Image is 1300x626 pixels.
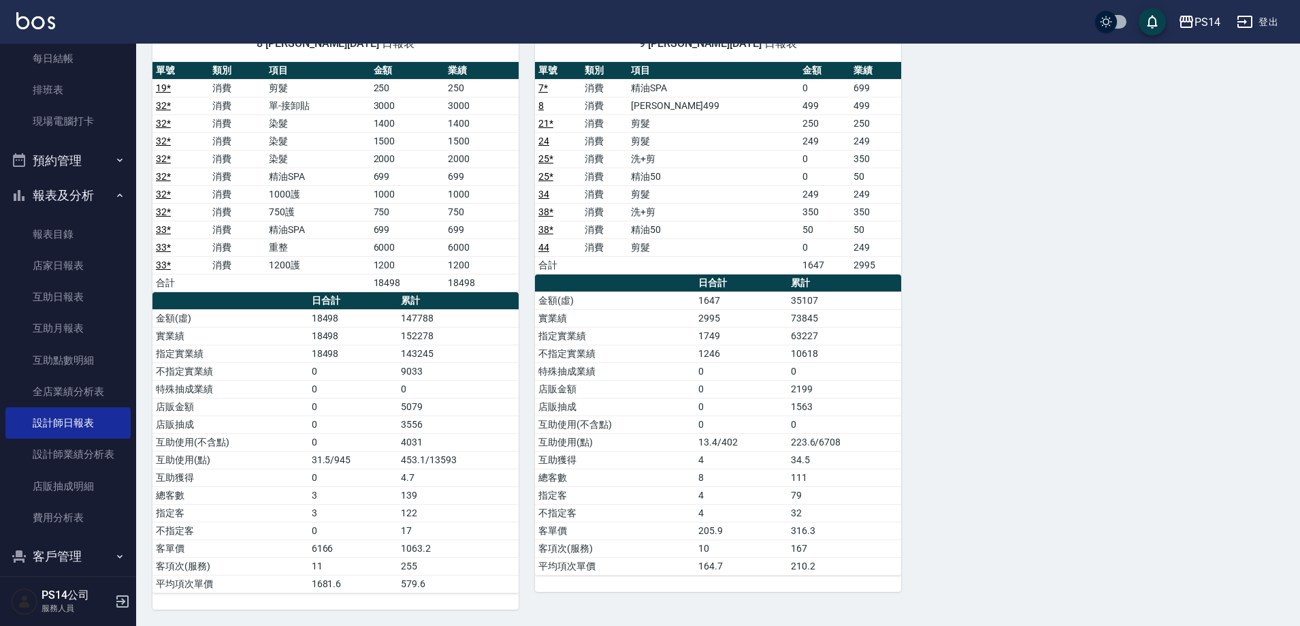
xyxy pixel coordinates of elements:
th: 項目 [628,62,799,80]
td: 消費 [209,114,265,132]
td: 1563 [787,398,901,416]
a: 現場電腦打卡 [5,106,131,137]
td: 消費 [581,185,628,203]
td: 34.5 [787,451,901,469]
td: 消費 [209,132,265,150]
th: 金額 [799,62,850,80]
td: 0 [799,168,850,185]
td: 店販抽成 [535,398,695,416]
td: 699 [444,168,519,185]
td: 消費 [209,150,265,168]
td: 消費 [581,238,628,256]
td: 143245 [397,345,519,362]
td: 客項次(服務) [535,539,695,557]
td: 洗+剪 [628,203,799,221]
td: 消費 [581,132,628,150]
td: 實業績 [152,327,308,345]
table: a dense table [152,62,519,292]
td: 73845 [787,309,901,327]
td: 1200護 [265,256,370,274]
td: 消費 [581,114,628,132]
td: 18498 [370,274,444,292]
td: 精油SPA [628,79,799,97]
td: 指定客 [152,504,308,522]
td: 精油SPA [265,221,370,238]
td: 111 [787,469,901,486]
th: 類別 [581,62,628,80]
td: 互助獲得 [152,469,308,486]
td: 10 [695,539,787,557]
td: 店販抽成 [152,416,308,433]
td: 5079 [397,398,519,416]
td: 1000 [370,185,444,203]
td: 1500 [370,132,444,150]
td: 互助使用(不含點) [535,416,695,433]
td: 0 [787,416,901,433]
th: 日合計 [695,275,787,292]
td: 1200 [444,256,519,274]
a: 互助日報表 [5,281,131,313]
td: 210.2 [787,557,901,575]
p: 服務人員 [42,602,111,614]
td: 4031 [397,433,519,451]
h5: PS14公司 [42,589,111,602]
a: 費用分析表 [5,502,131,533]
td: 205.9 [695,522,787,539]
td: 實業績 [535,309,695,327]
td: 1246 [695,345,787,362]
td: 3556 [397,416,519,433]
td: 總客數 [535,469,695,486]
td: 平均項次單價 [535,557,695,575]
td: 特殊抽成業績 [152,380,308,398]
td: 0 [787,362,901,380]
td: 2995 [695,309,787,327]
table: a dense table [152,292,519,593]
td: 不指定實業績 [535,345,695,362]
td: 0 [308,433,397,451]
td: 互助使用(點) [152,451,308,469]
td: 0 [308,522,397,539]
td: 消費 [581,203,628,221]
td: 18498 [308,309,397,327]
td: 單-接卸貼 [265,97,370,114]
td: 3000 [444,97,519,114]
td: 不指定實業績 [152,362,308,380]
td: 50 [850,221,901,238]
td: 合計 [535,256,581,274]
td: 消費 [209,79,265,97]
td: 互助獲得 [535,451,695,469]
td: 750 [444,203,519,221]
td: 18498 [308,345,397,362]
button: 登出 [1231,10,1284,35]
td: 0 [695,416,787,433]
td: 店販金額 [152,398,308,416]
td: 139 [397,486,519,504]
button: 報表及分析 [5,178,131,213]
td: 10618 [787,345,901,362]
td: 255 [397,557,519,575]
td: 剪髮 [628,132,799,150]
td: 164.7 [695,557,787,575]
td: 指定客 [535,486,695,504]
a: 8 [538,100,544,111]
button: 員工及薪資 [5,574,131,610]
td: 店販金額 [535,380,695,398]
td: 350 [799,203,850,221]
td: 13.4/402 [695,433,787,451]
td: 122 [397,504,519,522]
td: 不指定客 [152,522,308,539]
td: 50 [799,221,850,238]
td: 63227 [787,327,901,345]
td: 4 [695,504,787,522]
td: 50 [850,168,901,185]
td: 3 [308,486,397,504]
td: 染髮 [265,150,370,168]
td: 4.7 [397,469,519,486]
td: 316.3 [787,522,901,539]
td: 金額(虛) [152,309,308,327]
td: 2199 [787,380,901,398]
td: 1000護 [265,185,370,203]
td: 精油50 [628,221,799,238]
td: 6000 [370,238,444,256]
td: 0 [308,380,397,398]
